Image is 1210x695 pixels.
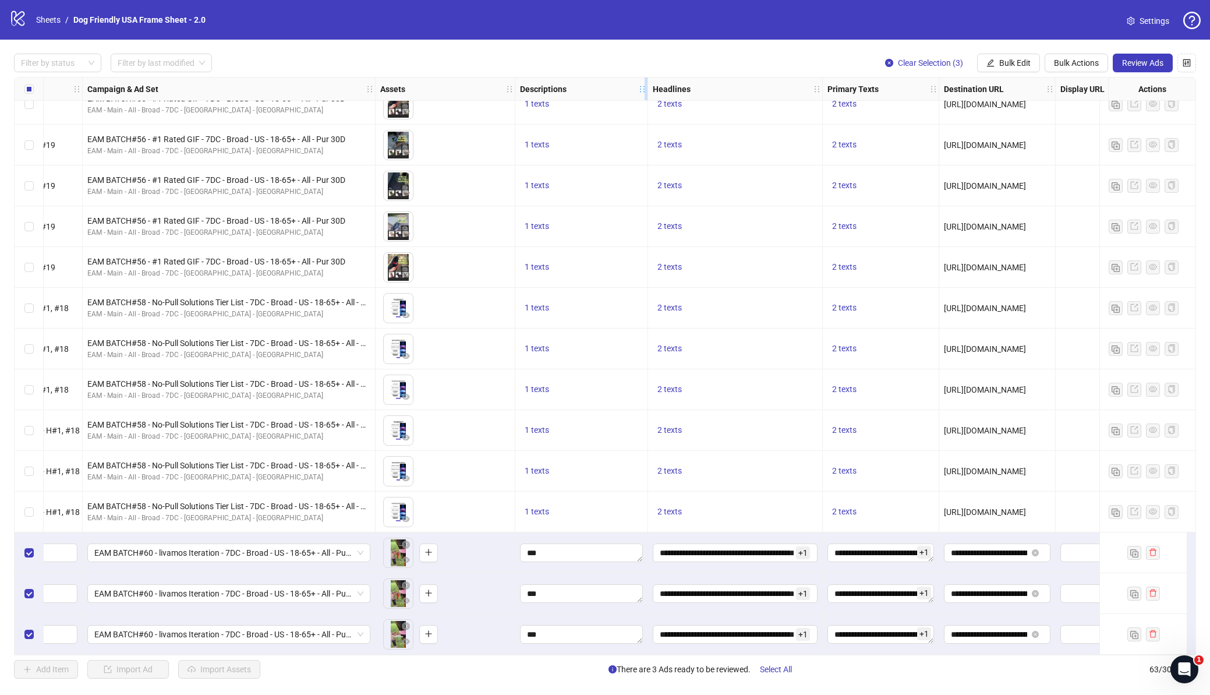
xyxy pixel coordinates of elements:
img: Asset 1 [384,579,413,608]
button: Preview [399,146,413,160]
span: export [1130,263,1138,271]
button: 2 texts [653,138,687,152]
button: Bulk Edit [977,54,1040,72]
span: Settings [1140,15,1169,27]
div: Edit values [653,584,818,603]
span: eye [402,597,410,605]
div: Resize Headlines column [819,77,822,100]
div: EAM BATCH#58 - No-Pull Solutions Tier List - 7DC - Broad - US - 18-65+ - All - Pur 30D [87,418,370,431]
button: Review Ads [1113,54,1173,72]
img: Asset 1 [384,130,413,160]
span: 1 texts [525,140,549,149]
button: Delete [399,620,413,634]
span: eye [1149,140,1157,149]
div: EAM - Main - All - Broad - 7DC - [GEOGRAPHIC_DATA] - [GEOGRAPHIC_DATA] [87,146,370,157]
span: 2 texts [657,99,682,108]
span: export [1130,100,1138,108]
button: 1 texts [520,383,554,397]
span: [URL][DOMAIN_NAME] [944,467,1026,476]
span: eye [402,311,410,319]
span: eye [402,393,410,401]
button: 2 texts [827,301,861,315]
button: close-circle [1032,590,1039,597]
span: edit [986,59,995,67]
button: Duplicate [1109,220,1123,234]
div: Select row 54 [15,247,44,288]
div: EAM BATCH#58 - No-Pull Solutions Tier List - 7DC - Broad - US - 18-65+ - All - Pur 30D [87,337,370,350]
button: 1 texts [520,260,554,274]
span: export [1130,507,1138,516]
span: eye [1149,100,1157,108]
img: Asset 1 [384,253,413,282]
button: Configure table settings [1177,54,1196,72]
div: EAM - Main - All - Broad - 7DC - [GEOGRAPHIC_DATA] - [GEOGRAPHIC_DATA] [87,309,370,320]
span: plus [424,589,433,597]
button: Preview [399,431,413,445]
span: 2 texts [657,303,682,312]
span: + 1 [796,628,810,641]
button: Add Item [14,660,78,679]
span: eye [402,270,410,278]
div: EAM BATCH#56 - #1 Rated GIF - 7DC - Broad - US - 18-65+ - All - Pur 30D [87,255,370,268]
button: Preview [399,227,413,241]
button: Select All [751,660,801,679]
div: EAM - Main - All - Broad - 7DC - [GEOGRAPHIC_DATA] - [GEOGRAPHIC_DATA] [87,431,370,442]
div: Select row 53 [15,206,44,247]
span: 2 texts [657,140,682,149]
button: Preview [399,635,413,649]
span: close-circle [402,581,410,590]
span: eye [402,107,410,115]
button: 2 texts [653,260,687,274]
button: 2 texts [653,383,687,397]
span: 2 texts [657,384,682,394]
span: 2 texts [832,181,857,190]
span: eye [402,433,410,442]
button: Preview [399,390,413,404]
button: 2 texts [827,505,861,519]
button: Preview [399,472,413,486]
span: eye [402,556,410,564]
div: Asset 1 [384,538,413,567]
span: 2 texts [657,262,682,271]
span: close-circle [402,622,410,630]
div: Edit values [827,625,934,644]
button: 2 texts [827,179,861,193]
span: export [1130,385,1138,393]
div: Edit values [520,625,643,644]
span: holder [937,85,946,93]
div: EAM BATCH#58 - No-Pull Solutions Tier List - 7DC - Broad - US - 18-65+ - All - Pur 30D [87,459,370,472]
span: 1 texts [525,425,549,435]
button: Preview [399,105,413,119]
div: Resize Ad Name column [79,77,82,100]
button: Duplicate [1109,342,1123,356]
div: Select row 63 [15,614,44,655]
button: Preview [399,186,413,200]
span: export [1130,467,1138,475]
button: 2 texts [653,97,687,111]
span: eye [402,189,410,197]
button: Duplicate [1109,464,1123,478]
button: Preview [399,268,413,282]
span: eye [402,352,410,360]
button: Duplicate [1109,97,1123,111]
span: eye [1149,263,1157,271]
span: 1 texts [525,507,549,516]
button: 2 texts [827,260,861,274]
span: 1 texts [525,181,549,190]
span: + 1 [917,546,931,559]
div: Resize Destination URL column [1052,77,1055,100]
span: holder [821,85,829,93]
span: 1 texts [525,466,549,475]
span: Select All [760,665,792,674]
span: eye [1149,507,1157,516]
div: Edit values [520,544,643,562]
div: EAM - Main - All - Broad - 7DC - [GEOGRAPHIC_DATA] - [GEOGRAPHIC_DATA] [87,186,370,197]
span: holder [505,85,514,93]
div: Select all rows [15,77,44,101]
span: holder [813,85,821,93]
span: eye [402,515,410,523]
span: 2 texts [832,262,857,271]
span: eye [1149,467,1157,475]
button: Duplicate [1127,627,1141,641]
img: Asset 1 [384,171,413,200]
